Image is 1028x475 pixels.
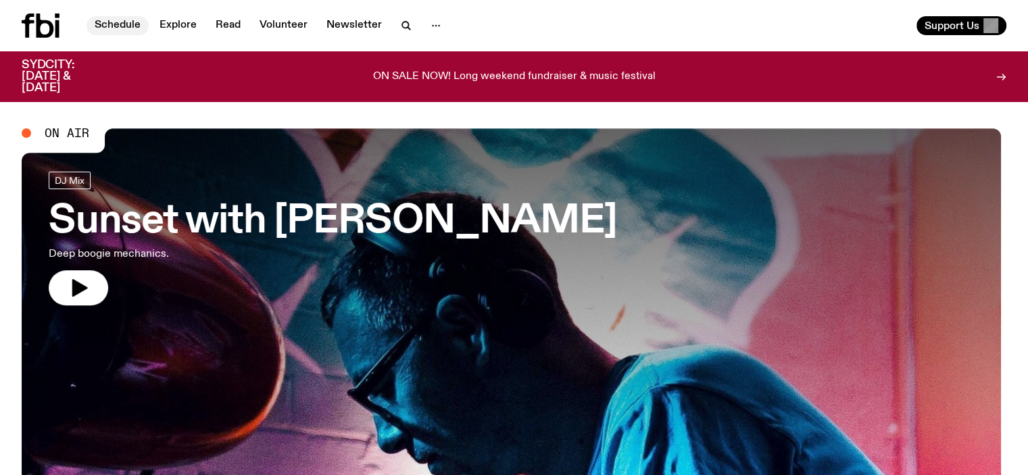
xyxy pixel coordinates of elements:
[373,71,656,83] p: ON SALE NOW! Long weekend fundraiser & music festival
[49,172,91,189] a: DJ Mix
[55,175,84,185] span: DJ Mix
[49,172,617,305] a: Sunset with [PERSON_NAME]Deep boogie mechanics.
[916,16,1006,35] button: Support Us
[49,203,617,241] h3: Sunset with [PERSON_NAME]
[318,16,390,35] a: Newsletter
[151,16,205,35] a: Explore
[925,20,979,32] span: Support Us
[251,16,316,35] a: Volunteer
[207,16,249,35] a: Read
[45,127,89,139] span: On Air
[22,59,108,94] h3: SYDCITY: [DATE] & [DATE]
[87,16,149,35] a: Schedule
[49,246,395,262] p: Deep boogie mechanics.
